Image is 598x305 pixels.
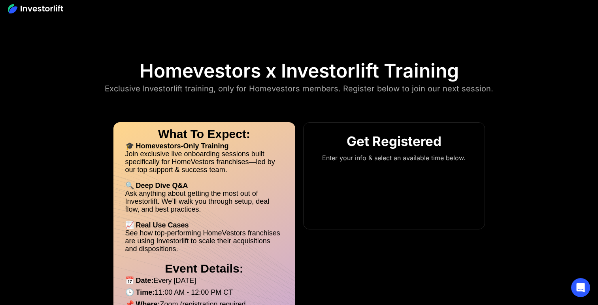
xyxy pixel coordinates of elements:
[125,182,188,189] strong: 🔍 Deep Dive Q&A
[125,288,155,296] strong: 🕒 Time:
[240,99,358,108] iframe: Customer reviews powered by Trustpilot
[125,221,189,229] strong: 📈 Real Use Cases
[125,150,283,182] li: Join exclusive live onboarding sessions built specifically for HomeVestors franchises—led by our ...
[125,277,154,284] strong: 📅 Date:
[125,288,283,300] li: 11:00 AM - 12:00 PM CT
[165,262,243,275] strong: Event Details:
[306,166,483,225] iframe: Homevestors Onboarding
[125,142,229,150] strong: 🎓 Homevestors-Only Training
[125,213,283,221] li: ‍
[306,154,483,162] p: Enter your info & select an available time below.
[125,229,283,261] li: See how top-performing HomeVestors franchises are using Investorlift to scale their acquisitions ...
[105,82,493,95] div: Exclusive Investorlift training, only for Homevestors members. Register below to join our next se...
[158,127,250,140] strong: What To Expect:
[571,278,590,297] div: Open Intercom Messenger
[140,59,459,82] div: Homevestors x Investorlift Training
[125,277,283,288] li: Every [DATE]
[306,133,483,150] h1: Get Registered
[125,189,283,213] li: Ask anything about getting the most out of Investorlift. We’ll walk you through setup, deal flow,...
